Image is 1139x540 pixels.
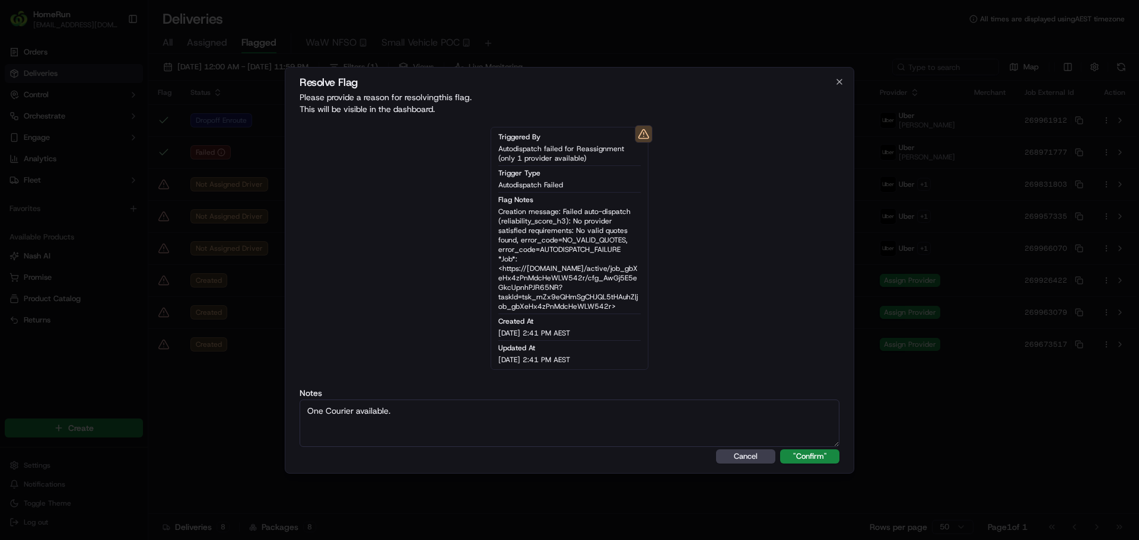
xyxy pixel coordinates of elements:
[498,168,540,178] span: Trigger Type
[300,389,839,397] label: Notes
[498,144,641,163] span: Autodispatch failed for Reassignment (only 1 provider available)
[498,180,563,190] span: Autodispatch Failed
[300,91,839,115] p: Please provide a reason for resolving this flag . This will be visible in the dashboard.
[300,400,839,447] textarea: One Courier available.
[716,449,775,464] button: Cancel
[498,207,641,311] span: Creation message: Failed auto-dispatch (reliability_score_h3): No provider satisfied requirements...
[498,195,533,205] span: Flag Notes
[498,343,535,353] span: Updated At
[300,77,839,88] h2: Resolve Flag
[498,317,533,326] span: Created At
[498,355,570,365] span: [DATE] 2:41 PM AEST
[780,449,839,464] button: "Confirm"
[498,328,570,338] span: [DATE] 2:41 PM AEST
[498,132,540,142] span: Triggered By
